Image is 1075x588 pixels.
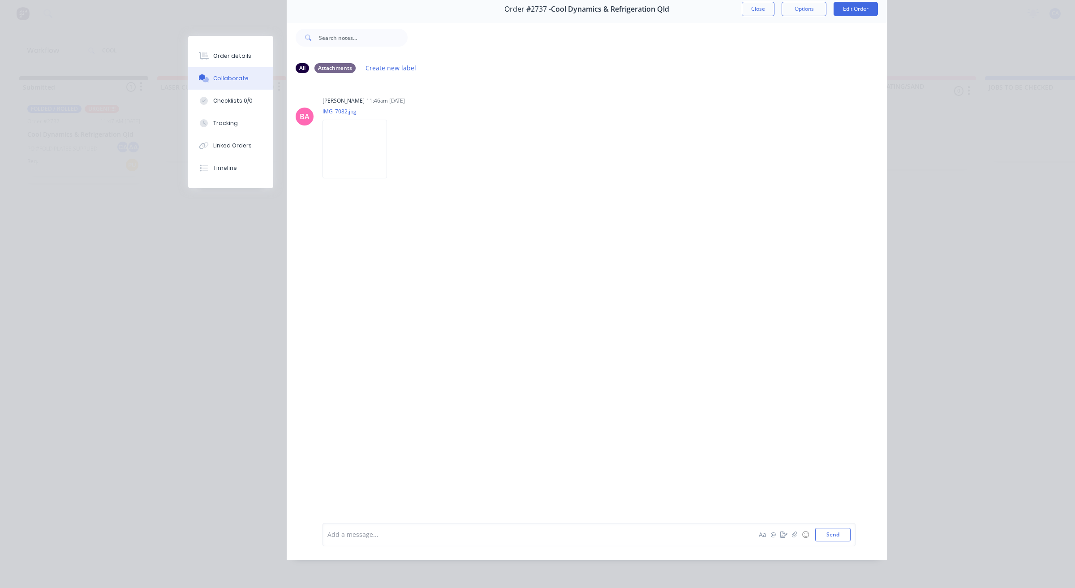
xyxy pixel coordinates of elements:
div: Linked Orders [213,142,252,150]
button: Order details [188,45,273,67]
p: IMG_7082.jpg [322,108,396,115]
div: Checklists 0/0 [213,97,253,105]
div: All [296,63,309,73]
input: Search notes... [319,29,408,47]
div: Timeline [213,164,237,172]
button: ☺ [800,529,811,540]
div: 11:46am [DATE] [366,97,405,105]
button: Options [782,2,826,16]
button: Edit Order [834,2,878,16]
button: Tracking [188,112,273,134]
button: Linked Orders [188,134,273,157]
div: Collaborate [213,74,249,82]
button: @ [768,529,778,540]
div: [PERSON_NAME] [322,97,365,105]
span: Order #2737 - [504,5,551,13]
div: BA [300,111,310,122]
div: Tracking [213,119,238,127]
button: Aa [757,529,768,540]
button: Timeline [188,157,273,179]
div: Order details [213,52,251,60]
button: Checklists 0/0 [188,90,273,112]
button: Send [815,528,851,541]
button: Close [742,2,774,16]
span: Cool Dynamics & Refrigeration Qld [551,5,669,13]
div: Attachments [314,63,356,73]
button: Collaborate [188,67,273,90]
button: Create new label [361,62,421,74]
